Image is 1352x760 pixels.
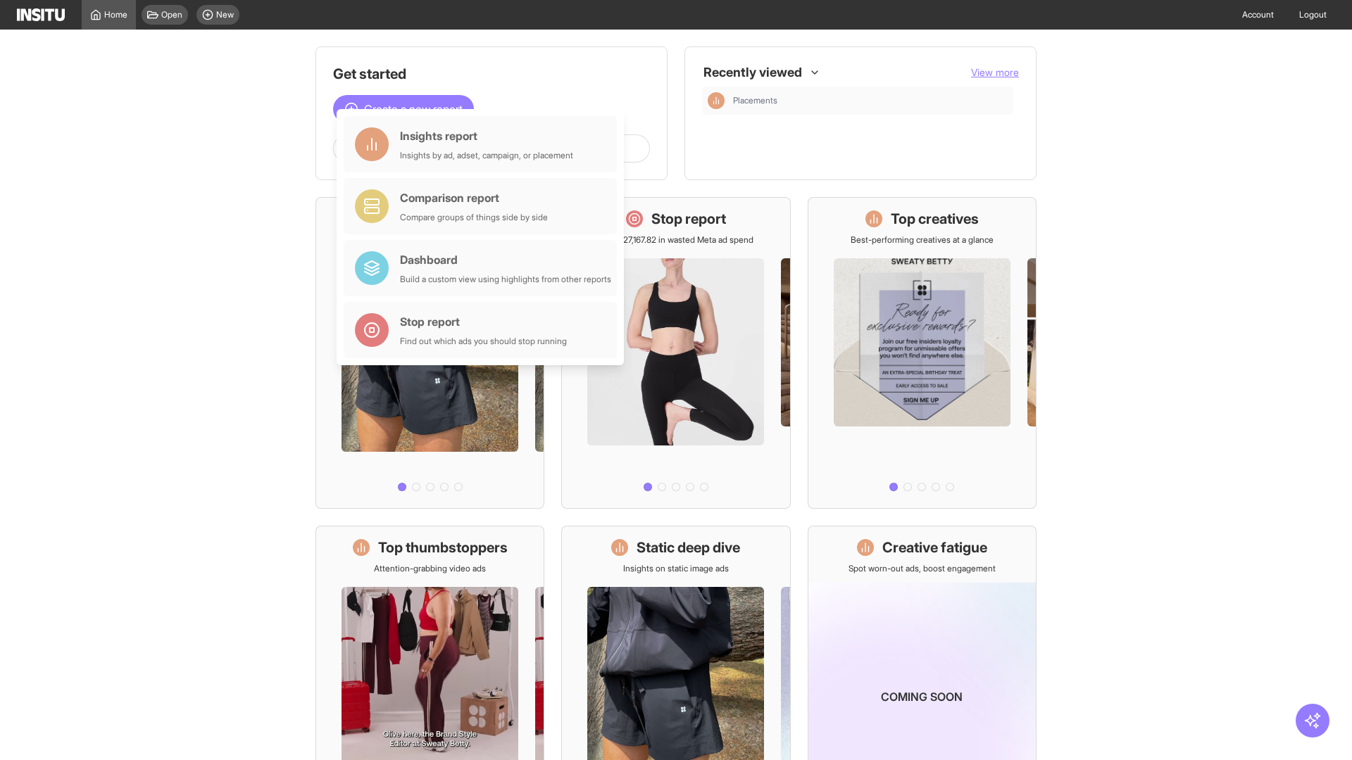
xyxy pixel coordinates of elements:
h1: Static deep dive [637,538,740,557]
h1: Top creatives [891,209,979,229]
span: New [216,9,234,20]
div: Insights report [400,127,573,144]
button: Create a new report [333,95,474,123]
img: Logo [17,8,65,21]
h1: Stop report [651,209,726,229]
p: Insights on static image ads [623,563,729,574]
div: Build a custom view using highlights from other reports [400,274,611,285]
a: Top creativesBest-performing creatives at a glance [808,197,1037,509]
div: Insights by ad, adset, campaign, or placement [400,150,573,161]
p: Save £27,167.82 in wasted Meta ad spend [598,234,753,246]
div: Find out which ads you should stop running [400,336,567,347]
span: View more [971,66,1019,78]
span: Placements [733,95,1008,106]
h1: Get started [333,64,650,84]
span: Home [104,9,127,20]
span: Create a new report [364,101,463,118]
div: Stop report [400,313,567,330]
p: Attention-grabbing video ads [374,563,486,574]
span: Placements [733,95,777,106]
div: Insights [708,92,725,109]
div: Dashboard [400,251,611,268]
h1: Top thumbstoppers [378,538,508,557]
span: Open [161,9,182,20]
div: Comparison report [400,189,548,206]
button: View more [971,65,1019,80]
div: Compare groups of things side by side [400,212,548,223]
a: Stop reportSave £27,167.82 in wasted Meta ad spend [561,197,790,509]
p: Best-performing creatives at a glance [851,234,994,246]
a: What's live nowSee all active ads instantly [315,197,544,509]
